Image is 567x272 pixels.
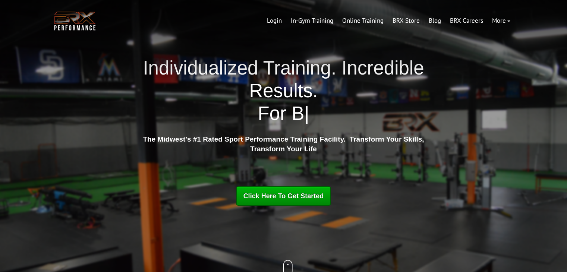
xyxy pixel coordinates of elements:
[424,12,445,30] a: Blog
[338,12,388,30] a: Online Training
[445,12,488,30] a: BRX Careers
[304,103,309,124] span: |
[286,12,338,30] a: In-Gym Training
[243,192,324,200] span: Click Here To Get Started
[488,12,515,30] a: More
[140,57,427,125] h1: Individualized Training. Incredible Results.
[262,12,286,30] a: Login
[53,10,97,32] img: BRX Transparent Logo-2
[143,135,424,153] strong: The Midwest's #1 Rated Sport Performance Training Facility. Transform Your Skills, Transform Your...
[236,186,331,206] a: Click Here To Get Started
[262,12,515,30] div: Navigation Menu
[258,103,305,124] span: For B
[388,12,424,30] a: BRX Store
